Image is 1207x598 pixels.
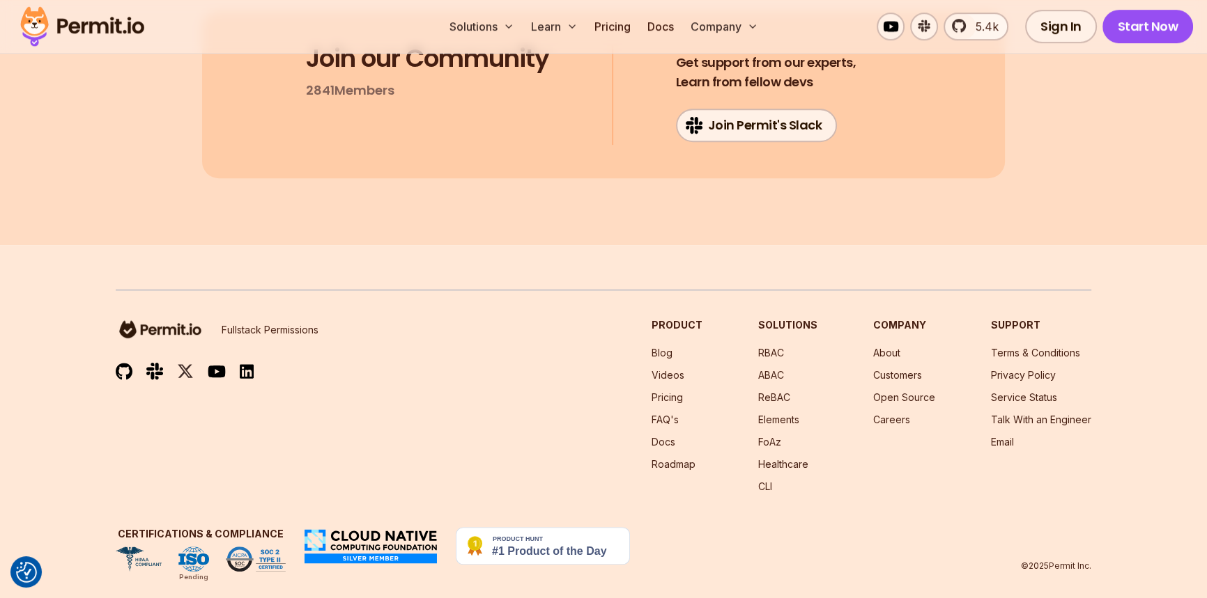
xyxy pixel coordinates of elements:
button: Solutions [444,13,520,40]
img: ISO [178,546,209,572]
a: Docs [652,436,675,448]
img: SOC [226,546,286,572]
a: 5.4k [944,13,1008,40]
a: RBAC [758,347,784,359]
a: Talk With an Engineer [991,414,1091,425]
img: youtube [208,363,226,379]
a: Join Permit's Slack [676,109,838,142]
a: FAQ's [652,414,679,425]
img: github [116,363,132,380]
a: Docs [642,13,679,40]
a: ABAC [758,369,784,381]
a: ReBAC [758,391,790,403]
a: Roadmap [652,458,695,470]
img: linkedin [240,363,254,379]
a: Sign In [1025,10,1097,43]
h3: Join our Community [306,45,549,72]
a: CLI [758,480,772,492]
a: Terms & Conditions [991,347,1080,359]
a: Pricing [589,13,636,40]
img: HIPAA [116,546,162,572]
a: Careers [873,414,910,425]
a: Service Status [991,391,1057,403]
p: © 2025 Permit Inc. [1021,560,1091,572]
a: Videos [652,369,684,381]
a: Privacy Policy [991,369,1056,381]
img: logo [116,318,205,340]
a: Start Now [1102,10,1194,43]
img: Permit logo [14,3,151,50]
img: Revisit consent button [16,562,37,583]
h3: Certifications & Compliance [116,527,286,541]
span: Get support from our experts, [676,53,856,72]
p: Fullstack Permissions [222,323,318,337]
a: Healthcare [758,458,808,470]
h3: Product [652,318,702,332]
a: About [873,347,900,359]
a: Customers [873,369,922,381]
img: slack [146,361,163,380]
a: Blog [652,347,672,359]
button: Consent Preferences [16,562,37,583]
button: Learn [525,13,583,40]
a: Email [991,436,1014,448]
button: Company [685,13,764,40]
div: Pending [179,572,208,583]
h3: Company [873,318,935,332]
img: twitter [177,363,194,380]
a: Elements [758,414,799,425]
h3: Support [991,318,1091,332]
img: Permit.io - Never build permissions again | Product Hunt [456,527,630,565]
a: Pricing [652,391,683,403]
a: Open Source [873,391,935,403]
p: 2841 Members [306,81,394,100]
a: FoAz [758,436,781,448]
span: 5.4k [967,18,999,35]
h3: Solutions [758,318,817,332]
h4: Learn from fellow devs [676,53,856,92]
